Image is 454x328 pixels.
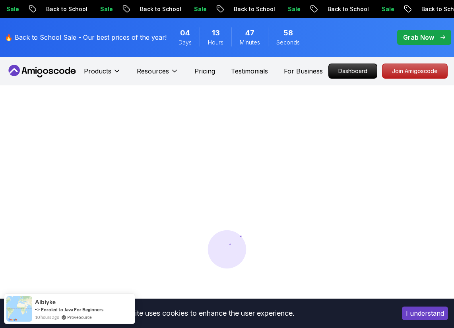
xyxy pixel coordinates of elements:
span: Minutes [240,39,260,46]
a: Join Amigoscode [382,64,448,79]
p: Sale [183,5,209,13]
span: 58 Seconds [283,27,293,39]
span: 47 Minutes [245,27,254,39]
a: Enroled to Java For Beginners [41,307,103,313]
button: Products [84,66,121,82]
p: Back to School [35,5,89,13]
p: Back to School [223,5,277,13]
span: Aibiyke [35,299,56,305]
p: 🔥 Back to School Sale - Our best prices of the year! [5,33,167,42]
p: Sale [277,5,303,13]
span: 10 hours ago [35,314,59,320]
p: Sale [89,5,115,13]
p: Grab Now [403,33,434,42]
p: Back to School [129,5,183,13]
a: Pricing [194,66,215,76]
p: Join Amigoscode [382,64,447,78]
p: Products [84,66,111,76]
img: provesource social proof notification image [6,296,32,322]
p: Back to School [317,5,371,13]
button: Accept cookies [402,307,448,320]
span: 13 Hours [212,27,220,39]
span: 4 Days [180,27,190,39]
span: Days [178,39,192,46]
button: Resources [137,66,178,82]
p: Sale [371,5,396,13]
a: ProveSource [67,314,92,320]
p: Resources [137,66,169,76]
span: Hours [208,39,223,46]
span: Seconds [276,39,300,46]
p: Dashboard [329,64,377,78]
a: For Business [284,66,323,76]
a: Testimonials [231,66,268,76]
a: Dashboard [328,64,377,79]
div: This website uses cookies to enhance the user experience. [6,305,390,322]
span: -> [35,306,40,313]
